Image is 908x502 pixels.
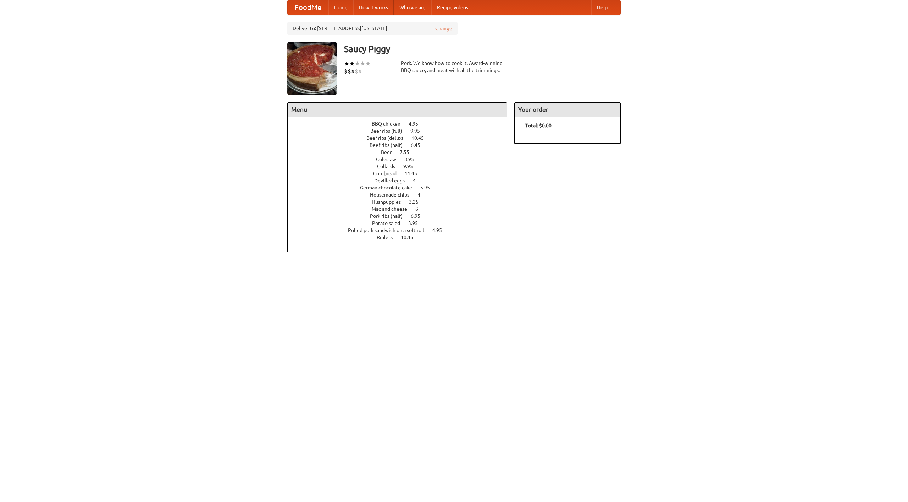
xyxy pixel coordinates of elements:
span: Devilled eggs [374,178,412,183]
span: 3.25 [409,199,426,205]
span: Pork ribs (half) [370,213,410,219]
span: 7.55 [400,149,416,155]
span: BBQ chicken [372,121,408,127]
span: Collards [377,164,402,169]
li: ★ [344,60,349,67]
span: Beef ribs (full) [370,128,409,134]
h4: Your order [515,103,620,117]
span: Riblets [377,235,400,240]
a: Home [328,0,353,15]
span: Coleslaw [376,156,403,162]
a: Who we are [394,0,431,15]
span: Beef ribs (delux) [366,135,410,141]
a: Pulled pork sandwich on a soft roll 4.95 [348,227,455,233]
span: 3.95 [408,220,425,226]
img: angular.jpg [287,42,337,95]
li: ★ [355,60,360,67]
a: Potato salad 3.95 [372,220,431,226]
a: Hushpuppies 3.25 [372,199,432,205]
span: Hushpuppies [372,199,408,205]
a: Beef ribs (half) 6.45 [370,142,433,148]
span: Beef ribs (half) [370,142,410,148]
li: ★ [349,60,355,67]
a: BBQ chicken 4.95 [372,121,431,127]
a: How it works [353,0,394,15]
a: Riblets 10.45 [377,235,426,240]
a: Recipe videos [431,0,474,15]
b: Total: $0.00 [525,123,552,128]
span: 10.45 [401,235,420,240]
span: Cornbread [373,171,404,176]
a: Beef ribs (delux) 10.45 [366,135,437,141]
a: Help [591,0,613,15]
a: Pork ribs (half) 6.95 [370,213,433,219]
span: 5.95 [420,185,437,191]
span: 9.95 [403,164,420,169]
span: 6.95 [411,213,427,219]
a: FoodMe [288,0,328,15]
span: Pulled pork sandwich on a soft roll [348,227,431,233]
span: Housemade chips [370,192,416,198]
a: Beer 7.55 [381,149,422,155]
a: Devilled eggs 4 [374,178,429,183]
li: $ [355,67,358,75]
span: 6 [415,206,425,212]
a: Change [435,25,452,32]
li: $ [348,67,351,75]
span: 11.45 [405,171,424,176]
span: 9.95 [410,128,427,134]
div: Pork. We know how to cook it. Award-winning BBQ sauce, and meat with all the trimmings. [401,60,507,74]
li: $ [358,67,362,75]
h4: Menu [288,103,507,117]
span: 4.95 [432,227,449,233]
li: $ [344,67,348,75]
a: Cornbread 11.45 [373,171,430,176]
span: 4 [417,192,427,198]
li: $ [351,67,355,75]
a: Mac and cheese 6 [372,206,431,212]
h3: Saucy Piggy [344,42,621,56]
span: Potato salad [372,220,407,226]
span: 6.45 [411,142,427,148]
li: ★ [360,60,365,67]
a: Housemade chips 4 [370,192,433,198]
span: 8.95 [404,156,421,162]
a: Coleslaw 8.95 [376,156,427,162]
span: Mac and cheese [372,206,414,212]
span: Beer [381,149,399,155]
a: Beef ribs (full) 9.95 [370,128,433,134]
span: 4.95 [409,121,425,127]
a: German chocolate cake 5.95 [360,185,443,191]
a: Collards 9.95 [377,164,426,169]
li: ★ [365,60,371,67]
span: 10.45 [411,135,431,141]
span: German chocolate cake [360,185,419,191]
div: Deliver to: [STREET_ADDRESS][US_STATE] [287,22,458,35]
span: 4 [413,178,423,183]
